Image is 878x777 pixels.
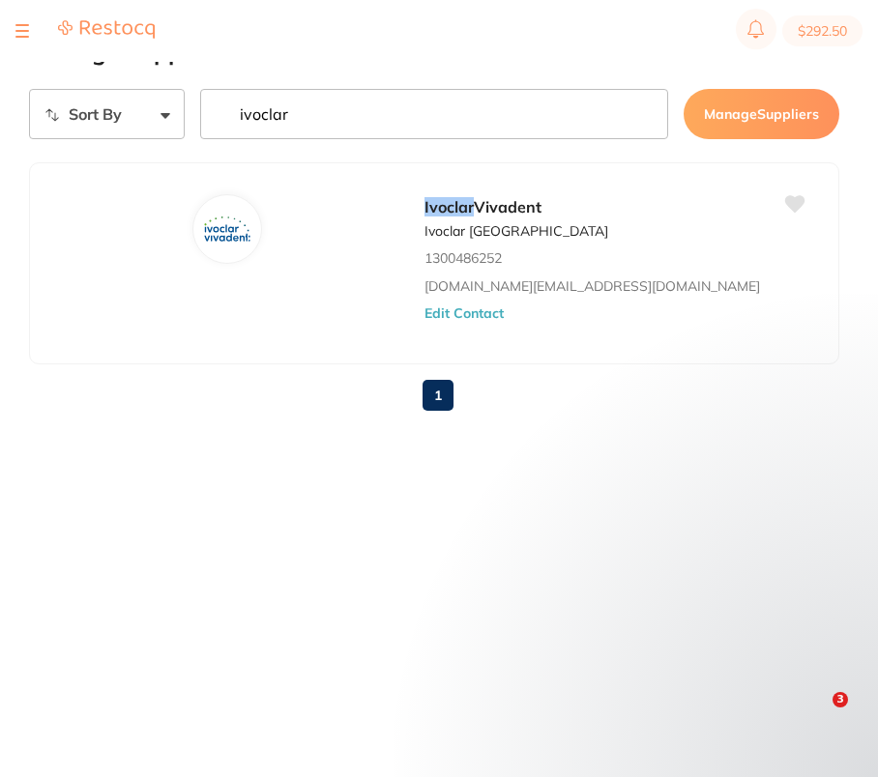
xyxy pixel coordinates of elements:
[58,19,155,40] img: Restocq Logo
[793,692,839,738] iframe: Intercom live chat
[424,223,608,239] p: Ivoclar [GEOGRAPHIC_DATA]
[29,39,839,66] h2: Manage Suppliers
[204,206,250,252] img: Ivoclar Vivadent
[782,15,863,46] button: $292.50
[424,305,504,321] button: Edit Contact
[474,197,541,216] span: Vivadent
[833,692,848,707] span: 3
[424,197,474,216] em: Ivoclar
[424,250,502,266] p: 1300486252
[423,376,454,415] a: 1
[424,278,760,294] a: [DOMAIN_NAME][EMAIL_ADDRESS][DOMAIN_NAME]
[200,89,668,139] input: Search Suppliers
[684,89,839,139] button: ManageSuppliers
[58,19,155,43] a: Restocq Logo
[482,570,868,725] iframe: Intercom notifications message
